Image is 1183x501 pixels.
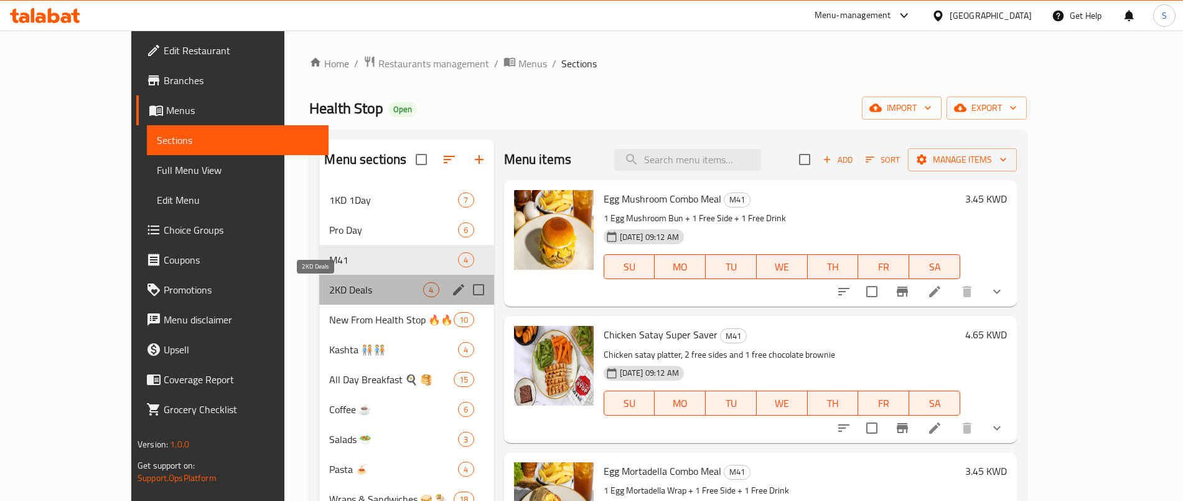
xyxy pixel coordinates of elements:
[808,391,859,416] button: TH
[514,326,594,406] img: Chicken Satay Super Saver
[138,470,217,486] a: Support.OpsPlatform
[952,413,982,443] button: delete
[458,342,474,357] div: items
[166,103,319,118] span: Menus
[464,145,494,174] button: Add section
[914,394,955,413] span: SA
[604,347,960,363] p: Chicken satay platter, 2 free sides and 1 free chocolate brownie
[720,328,747,343] div: M41
[615,231,684,243] span: [DATE] 09:12 AM
[504,150,572,169] h2: Menu items
[454,374,473,386] span: 15
[319,424,493,454] div: Salads 🥗3
[863,394,904,413] span: FR
[329,372,454,387] div: All Day Breakfast 🍳 🥞
[858,254,909,279] button: FR
[711,258,752,276] span: TU
[887,277,917,307] button: Branch-specific-item
[459,194,473,206] span: 7
[363,55,489,72] a: Restaurants management
[604,462,721,480] span: Egg Mortadella Combo Meal
[329,252,458,267] span: M41
[927,421,942,436] a: Edit menu item
[604,325,718,344] span: Chicken Satay Super Saver
[914,258,955,276] span: SA
[459,254,473,266] span: 4
[660,394,701,413] span: MO
[615,367,684,379] span: [DATE] 09:12 AM
[858,150,908,169] span: Sort items
[408,146,434,173] span: Select all sections
[706,254,757,279] button: TU
[136,215,329,245] a: Choice Groups
[614,149,761,171] input: search
[858,391,909,416] button: FR
[724,193,750,207] span: M41
[157,163,319,178] span: Full Menu View
[724,193,750,208] div: M41
[136,394,329,424] a: Grocery Checklist
[660,258,701,276] span: MO
[724,465,750,479] span: M41
[604,391,655,416] button: SU
[609,394,650,413] span: SU
[459,404,473,416] span: 6
[458,222,474,237] div: items
[329,342,458,357] span: Kashta 🧑🏼‍🤝‍🧑🏼🧑🏼‍🤝‍🧑🏼
[604,254,655,279] button: SU
[329,432,458,447] span: Salads 🥗
[989,284,1004,299] svg: Show Choices
[329,312,454,327] div: New From Health Stop 🔥🔥🔥
[147,155,329,185] a: Full Menu View
[947,97,1027,120] button: export
[324,150,406,169] h2: Menu sections
[518,56,547,71] span: Menus
[157,133,319,148] span: Sections
[965,462,1007,480] h6: 3.45 KWD
[136,95,329,125] a: Menus
[329,282,423,297] span: 2KD Deals
[164,402,319,417] span: Grocery Checklist
[829,277,859,307] button: sort-choices
[319,305,493,335] div: New From Health Stop 🔥🔥🔥10
[459,434,473,446] span: 3
[458,432,474,447] div: items
[319,185,493,215] div: 1KD 1Day7
[458,193,474,208] div: items
[918,152,1007,168] span: Manage items
[604,211,960,226] p: 1 Egg Mushroom Bun + 1 Free Side + 1 Free Drink
[863,150,903,169] button: Sort
[813,394,854,413] span: TH
[164,43,319,58] span: Edit Restaurant
[982,277,1012,307] button: show more
[459,224,473,236] span: 6
[950,9,1032,22] div: [GEOGRAPHIC_DATA]
[792,146,818,173] span: Select section
[309,94,383,122] span: Health Stop
[136,305,329,335] a: Menu disclaimer
[309,55,1027,72] nav: breadcrumb
[965,190,1007,208] h6: 3.45 KWD
[449,280,468,299] button: edit
[815,8,891,23] div: Menu-management
[887,413,917,443] button: Branch-specific-item
[829,413,859,443] button: sort-choices
[388,104,417,115] span: Open
[164,252,319,267] span: Coupons
[319,245,493,275] div: M414
[818,150,858,169] span: Add item
[604,483,960,499] p: 1 Egg Mortadella Wrap + 1 Free Side + 1 Free Drink
[164,73,319,88] span: Branches
[859,415,885,441] span: Select to update
[388,102,417,117] div: Open
[329,462,458,477] span: Pasta 🍝
[458,462,474,477] div: items
[762,394,803,413] span: WE
[956,100,1017,116] span: export
[494,56,498,71] li: /
[147,185,329,215] a: Edit Menu
[157,193,319,208] span: Edit Menu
